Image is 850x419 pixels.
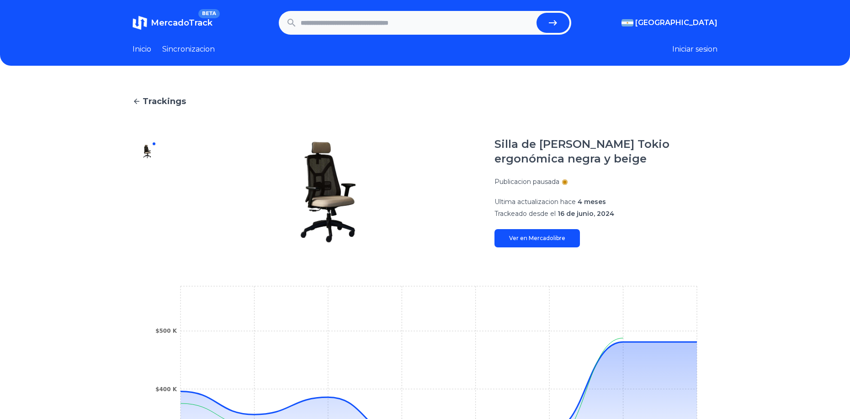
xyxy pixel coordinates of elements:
button: [GEOGRAPHIC_DATA] [622,17,717,28]
span: Ultima actualizacion hace [494,198,576,206]
a: Trackings [133,95,717,108]
span: 4 meses [578,198,606,206]
h1: Silla de [PERSON_NAME] Tokio ergonómica negra y beige [494,137,717,166]
img: MercadoTrack [133,16,147,30]
span: Trackings [143,95,186,108]
a: Sincronizacion [162,44,215,55]
button: Iniciar sesion [672,44,717,55]
a: MercadoTrackBETA [133,16,212,30]
span: 16 de junio, 2024 [558,209,614,218]
p: Publicacion pausada [494,177,559,186]
span: Trackeado desde el [494,209,556,218]
tspan: $500 K [155,328,177,334]
a: Ver en Mercadolibre [494,229,580,247]
a: Inicio [133,44,151,55]
img: Silla de escritorio Rossi Tokio ergonómica negra y beige [180,137,476,247]
span: BETA [198,9,220,18]
span: MercadoTrack [151,18,212,28]
img: Silla de escritorio Rossi Tokio ergonómica negra y beige [140,144,154,159]
span: [GEOGRAPHIC_DATA] [635,17,717,28]
tspan: $400 K [155,386,177,393]
img: Argentina [622,19,633,26]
